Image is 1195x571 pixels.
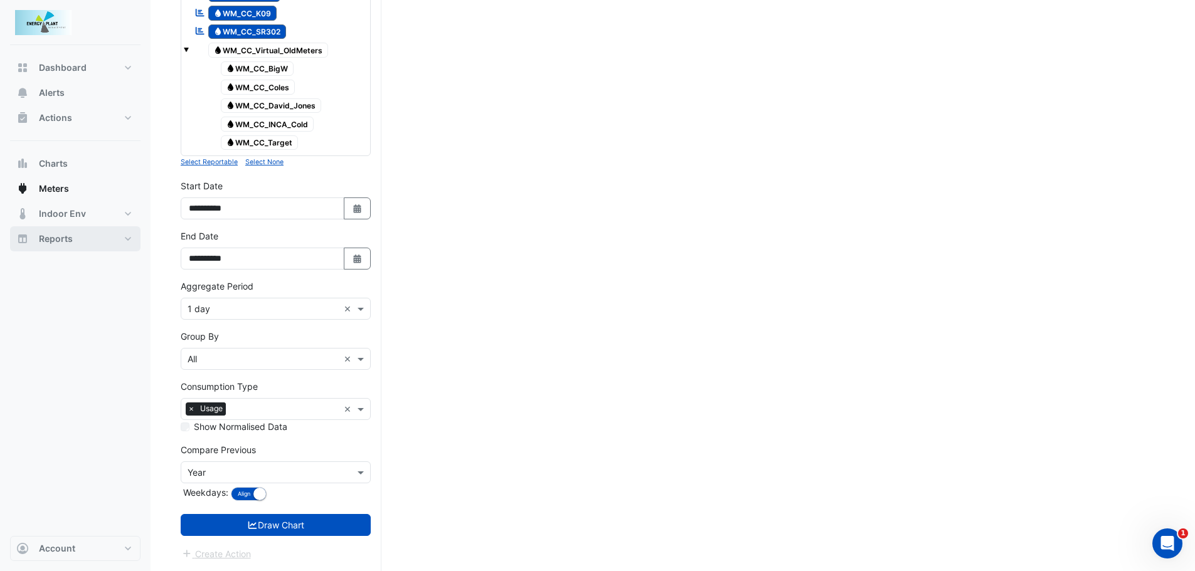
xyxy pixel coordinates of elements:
button: Alerts [10,80,141,105]
button: Meters [10,176,141,201]
span: WM_CC_Virtual_OldMeters [208,43,329,58]
label: Compare Previous [181,443,256,456]
span: WM_CC_BigW [221,61,294,76]
span: Alerts [39,86,65,99]
button: Select Reportable [181,156,238,167]
label: Group By [181,330,219,343]
fa-icon: Water [213,8,223,18]
span: WM_CC_INCA_Cold [221,117,314,132]
button: Charts [10,151,141,176]
button: Indoor Env [10,201,141,226]
button: Actions [10,105,141,130]
img: Company Logo [15,10,72,35]
app-icon: Indoor Env [16,207,29,220]
span: Account [39,542,75,555]
app-icon: Actions [16,112,29,124]
label: Show Normalised Data [194,420,287,433]
button: Select None [245,156,284,167]
span: Reports [39,233,73,245]
app-icon: Alerts [16,86,29,99]
span: Charts [39,157,68,170]
label: Aggregate Period [181,280,253,293]
span: WM_CC_David_Jones [221,98,322,113]
app-escalated-ticket-create-button: Please draw the charts first [181,547,252,558]
iframe: Intercom live chat [1152,528,1182,558]
fa-icon: Water [226,138,235,147]
span: 1 [1178,528,1188,538]
fa-icon: Water [226,101,235,110]
fa-icon: Reportable [194,7,206,18]
button: Dashboard [10,55,141,80]
fa-icon: Water [213,27,223,36]
span: Actions [39,112,72,124]
span: WM_CC_SR302 [208,24,287,39]
button: Draw Chart [181,514,371,536]
span: Indoor Env [39,207,86,220]
label: Weekdays: [181,486,228,499]
button: Reports [10,226,141,251]
span: Meters [39,182,69,195]
span: WM_CC_Coles [221,80,295,95]
app-icon: Meters [16,182,29,195]
fa-icon: Reportable [194,26,206,36]
fa-icon: Select Date [352,253,363,264]
span: WM_CC_K09 [208,6,277,21]
span: Clear [344,352,354,365]
fa-icon: Water [213,45,223,55]
fa-icon: Select Date [352,203,363,214]
label: Start Date [181,179,223,192]
app-icon: Reports [16,233,29,245]
button: Account [10,536,141,561]
small: Select None [245,158,284,166]
span: Dashboard [39,61,87,74]
span: Usage [197,402,226,415]
small: Select Reportable [181,158,238,166]
span: WM_CC_Target [221,135,299,150]
label: Consumption Type [181,380,258,393]
fa-icon: Water [226,64,235,73]
fa-icon: Water [226,82,235,92]
span: × [186,402,197,415]
span: Clear [344,402,354,416]
span: Clear [344,302,354,315]
app-icon: Dashboard [16,61,29,74]
fa-icon: Water [226,119,235,128]
app-icon: Charts [16,157,29,170]
label: End Date [181,229,218,243]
